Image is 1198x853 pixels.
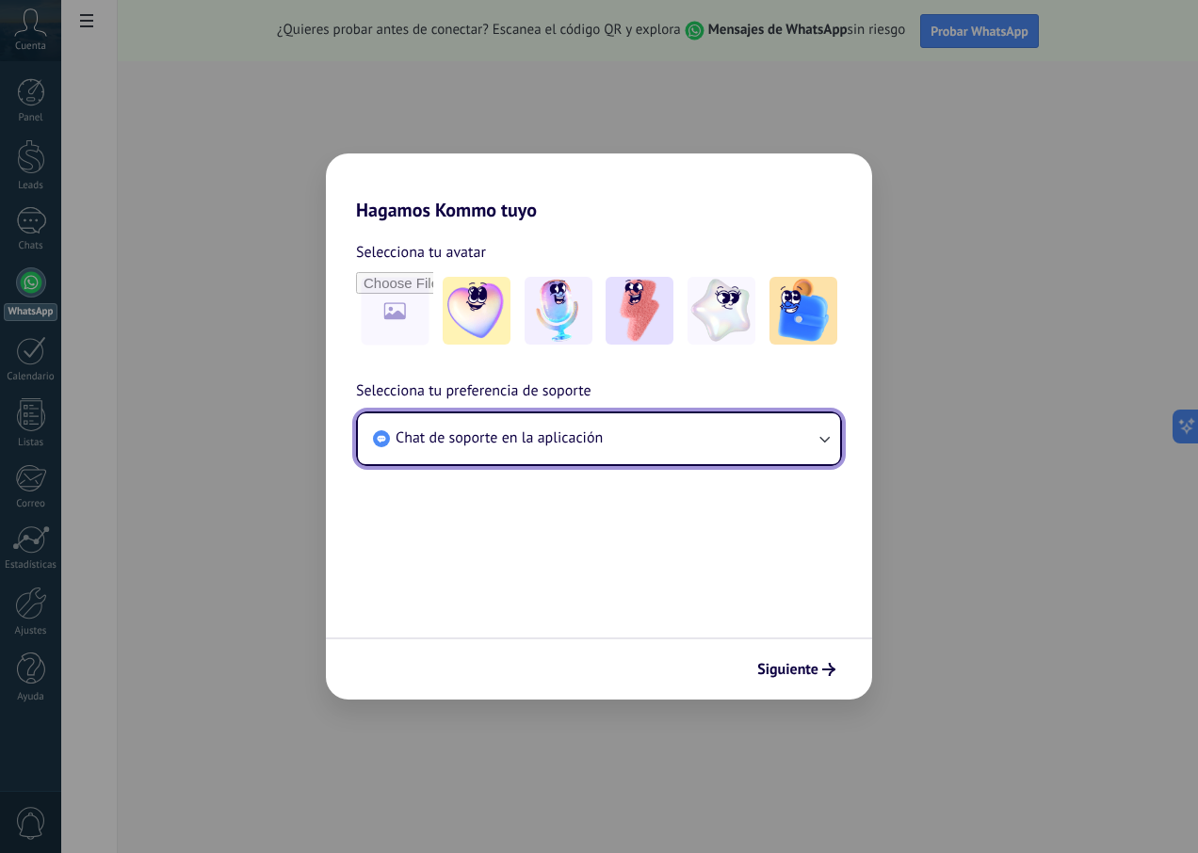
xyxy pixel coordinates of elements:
[688,277,755,345] img: -4.jpeg
[356,379,591,404] span: Selecciona tu preferencia de soporte
[326,153,872,221] h2: Hagamos Kommo tuyo
[757,663,818,676] span: Siguiente
[396,428,603,447] span: Chat de soporte en la aplicación
[443,277,510,345] img: -1.jpeg
[769,277,837,345] img: -5.jpeg
[606,277,673,345] img: -3.jpeg
[749,653,844,685] button: Siguiente
[358,413,840,464] button: Chat de soporte en la aplicación
[525,277,592,345] img: -2.jpeg
[356,240,486,265] span: Selecciona tu avatar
